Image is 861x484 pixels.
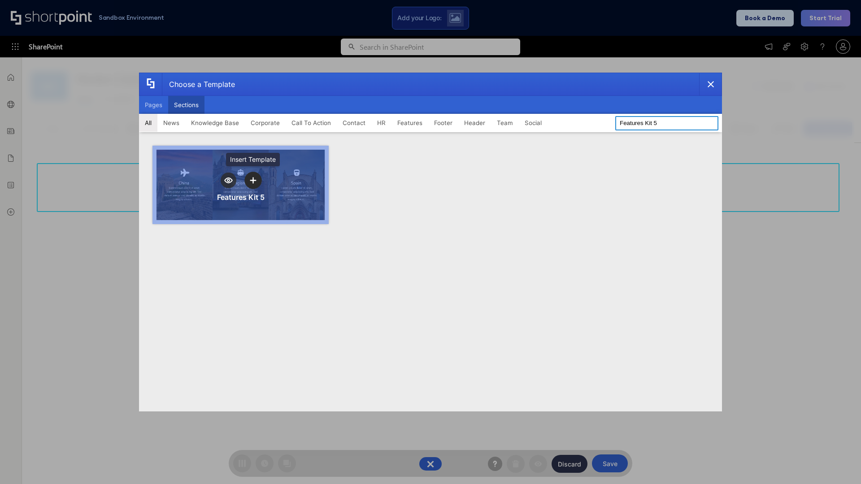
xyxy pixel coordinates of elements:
[391,114,428,132] button: Features
[371,114,391,132] button: HR
[519,114,548,132] button: Social
[139,114,157,132] button: All
[162,73,235,95] div: Choose a Template
[428,114,458,132] button: Footer
[458,114,491,132] button: Header
[157,114,185,132] button: News
[816,441,861,484] iframe: Chat Widget
[245,114,286,132] button: Corporate
[615,116,718,130] input: Search
[491,114,519,132] button: Team
[139,96,168,114] button: Pages
[139,73,722,411] div: template selector
[337,114,371,132] button: Contact
[217,193,265,202] div: Features Kit 5
[185,114,245,132] button: Knowledge Base
[168,96,204,114] button: Sections
[286,114,337,132] button: Call To Action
